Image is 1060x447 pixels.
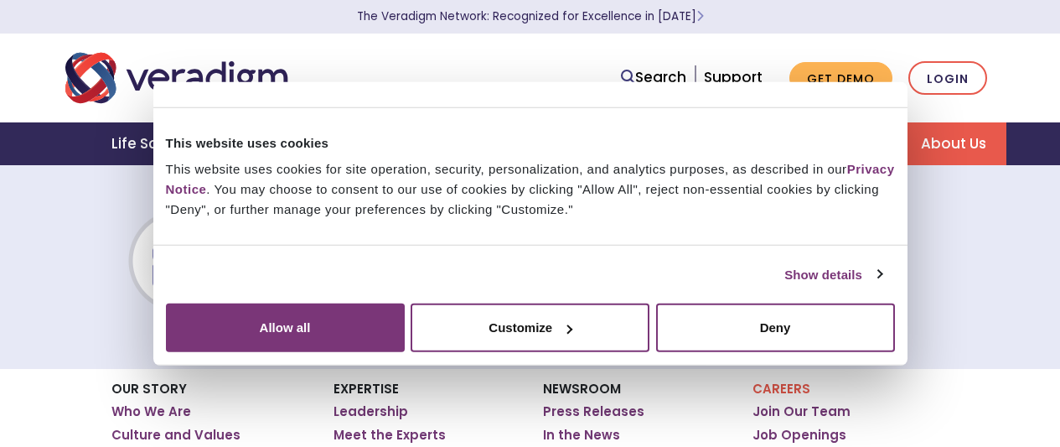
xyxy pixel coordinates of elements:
[111,427,240,444] a: Culture and Values
[752,427,846,444] a: Job Openings
[789,62,892,95] a: Get Demo
[696,8,704,24] span: Learn More
[166,304,405,352] button: Allow all
[901,122,1006,165] a: About Us
[166,162,895,196] a: Privacy Notice
[65,50,296,106] img: Veradigm logo
[752,403,851,420] a: Join Our Team
[621,66,686,89] a: Search
[166,159,895,220] div: This website uses cookies for site operation, security, personalization, and analytics purposes, ...
[656,304,895,352] button: Deny
[704,67,763,87] a: Support
[411,304,649,352] button: Customize
[334,403,408,420] a: Leadership
[543,403,644,420] a: Press Releases
[91,122,230,165] a: Life Sciences
[357,8,704,24] a: The Veradigm Network: Recognized for Excellence in [DATE]Learn More
[784,264,882,284] a: Show details
[111,403,191,420] a: Who We Are
[334,427,446,444] a: Meet the Experts
[166,133,895,153] div: This website uses cookies
[543,427,620,444] a: In the News
[908,61,987,96] a: Login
